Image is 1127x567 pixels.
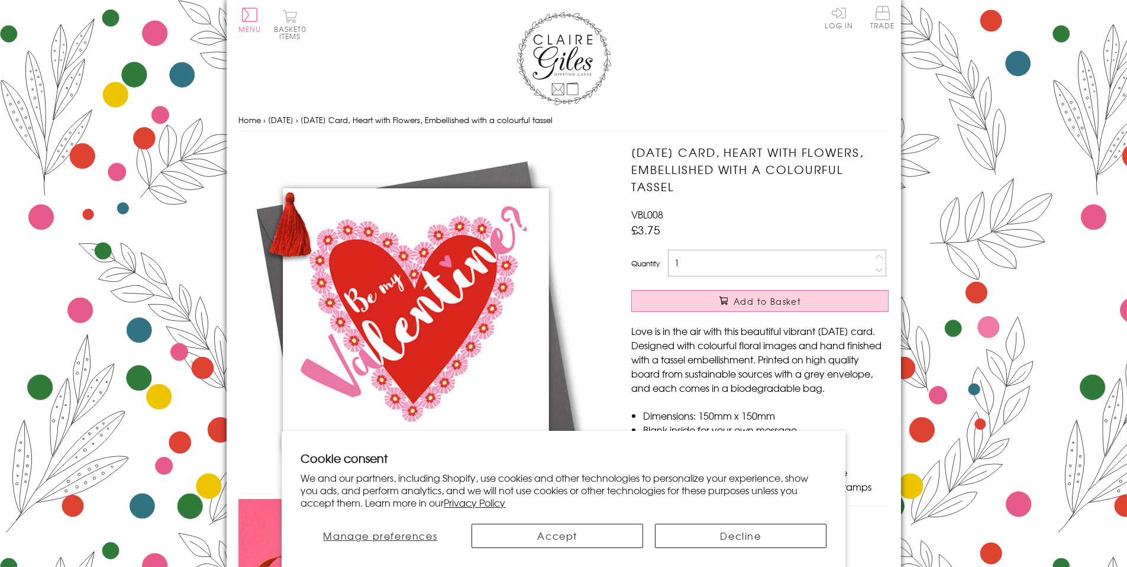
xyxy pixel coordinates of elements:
[274,9,306,40] button: Basket0 items
[825,6,853,29] a: Log In
[238,8,261,33] button: Menu
[279,24,306,41] span: 0 items
[631,290,889,312] button: Add to Basket
[268,114,293,125] a: [DATE]
[631,144,889,195] h1: [DATE] Card, Heart with Flowers, Embellished with a colourful tassel
[301,524,460,548] button: Manage preferences
[472,524,643,548] button: Accept
[643,408,889,423] li: Dimensions: 150mm x 150mm
[301,472,826,508] p: We and our partners, including Shopify, use cookies and other technologies to personalize your ex...
[263,114,266,125] span: ›
[655,524,826,548] button: Decline
[631,207,663,221] span: VBL008
[516,12,611,105] img: Claire Giles Greetings Cards
[643,423,889,437] li: Blank inside for your own message
[870,6,895,29] span: Trade
[444,495,505,510] a: Privacy Policy
[301,114,553,125] span: [DATE] Card, Heart with Flowers, Embellished with a colourful tassel
[323,529,437,543] span: Manage preferences
[296,114,298,125] span: ›
[301,450,826,466] h2: Cookie consent
[870,6,895,31] a: Trade
[238,108,889,133] nav: breadcrumbs
[238,24,261,34] span: Menu
[238,114,261,125] a: Home
[631,221,660,238] span: £3.75
[734,295,801,307] span: Add to Basket
[238,144,593,499] img: Valentine's Day Card, Heart with Flowers, Embellished with a colourful tassel
[631,324,889,395] p: Love is in the air with this beautiful vibrant [DATE] card. Designed with colourful floral images...
[631,258,660,269] label: Quantity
